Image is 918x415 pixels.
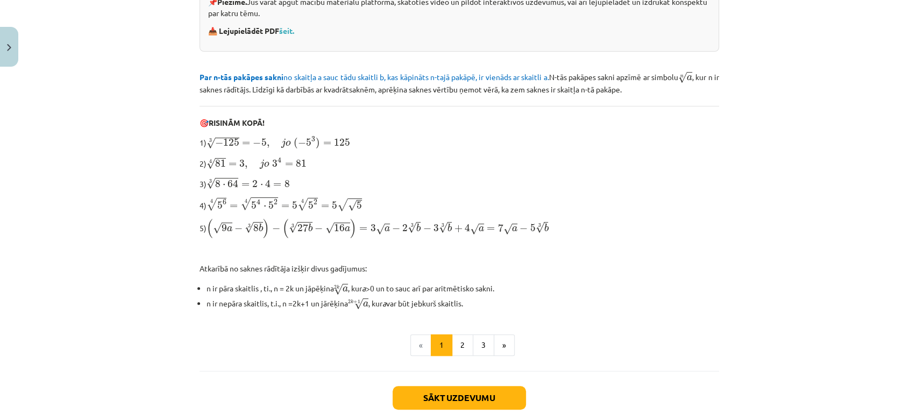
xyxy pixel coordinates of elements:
[311,137,315,142] span: 3
[253,224,259,232] span: 8
[297,198,308,211] span: √
[498,224,503,232] span: 7
[260,159,264,169] span: j
[266,142,269,148] span: ,
[479,226,484,232] span: a
[200,117,719,128] p: 🎯
[362,283,366,293] i: a
[242,141,250,146] span: =
[321,204,329,209] span: =
[268,202,274,209] span: 5
[209,118,265,127] b: RISINĀM KOPĀ!
[334,224,345,232] span: 16
[200,72,284,82] b: Par n-tās pakāpes sakni
[200,69,719,95] p: N-tās pakāpes sakni apzīmē ar simbolu , kur n ir saknes rādītājs. Līdzīgi kā darbībās ar kvadrāts...
[285,162,293,167] span: =
[431,334,452,356] button: 1
[234,225,243,232] span: −
[316,138,320,149] span: )
[351,299,353,304] span: k
[284,180,290,188] span: 8
[325,223,334,234] span: √
[223,199,226,205] span: 6
[213,223,222,234] span: √
[282,219,289,238] span: (
[222,224,227,232] span: 9
[345,226,350,232] span: a
[454,225,462,232] span: +
[208,26,296,35] strong: 📥 Lejupielādēt PDF
[257,199,260,205] span: 4
[535,222,544,233] span: √
[332,202,337,209] span: 5
[215,139,223,147] span: −
[200,156,719,170] p: 2)
[294,138,298,149] span: (
[281,138,286,148] span: j
[678,72,687,83] span: √
[544,224,548,232] span: b
[465,224,470,232] span: 4
[272,225,280,232] span: −
[200,135,719,149] p: 1)
[200,218,719,239] p: 5)
[281,204,289,209] span: =
[241,183,250,187] span: =
[371,224,376,232] span: 3
[200,176,719,190] p: 3)
[315,225,323,232] span: −
[487,227,495,231] span: =
[289,222,297,233] span: √
[452,334,473,356] button: 2
[512,226,517,232] span: a
[343,287,348,292] span: a
[223,184,225,187] span: ⋅
[292,202,297,209] span: 5
[200,334,719,356] nav: Page navigation example
[273,183,281,187] span: =
[272,160,277,167] span: 3
[392,225,400,232] span: −
[7,44,11,51] img: icon-close-lesson-0947bae3869378f0d4975bcd49f059093ad1ed9edebbc8119c70593378902aed.svg
[239,160,245,167] span: 3
[306,139,311,146] span: 5
[227,180,238,188] span: 64
[393,386,526,410] button: Sākt uzdevumu
[423,225,431,232] span: −
[207,178,215,189] span: √
[286,141,291,146] span: o
[245,163,247,169] span: ,
[376,224,385,235] span: √
[200,196,719,212] p: 4)
[207,296,719,310] li: n ir nepāra skaitlis, t.i., n =2k+1 un jārēķina , kur var būt jebkurš skaitlis.
[385,226,390,232] span: a
[215,180,220,188] span: 8
[447,224,452,232] span: b
[207,281,719,295] li: n ir pāra skaitlis , ti., n = 2k un jāpēķina , kur >0 un to sauc arī par aritmētisko sakni.
[348,200,357,211] span: √
[260,184,262,187] span: ⋅
[207,219,213,238] span: (
[350,219,357,238] span: )
[253,139,261,147] span: −
[207,138,215,149] span: √
[503,224,512,235] span: √
[334,139,350,146] span: 125
[251,202,257,209] span: 5
[277,158,281,163] span: 4
[473,334,494,356] button: 3
[687,75,692,81] span: a
[245,222,253,233] span: √
[308,202,314,209] span: 5
[230,204,238,209] span: =
[252,180,258,188] span: 2
[298,139,306,147] span: −
[334,284,343,295] span: √
[215,160,226,167] span: 81
[263,219,269,238] span: )
[274,199,277,205] span: 2
[494,334,515,356] button: »
[382,298,386,308] i: a
[264,205,266,209] span: ⋅
[259,224,263,232] span: b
